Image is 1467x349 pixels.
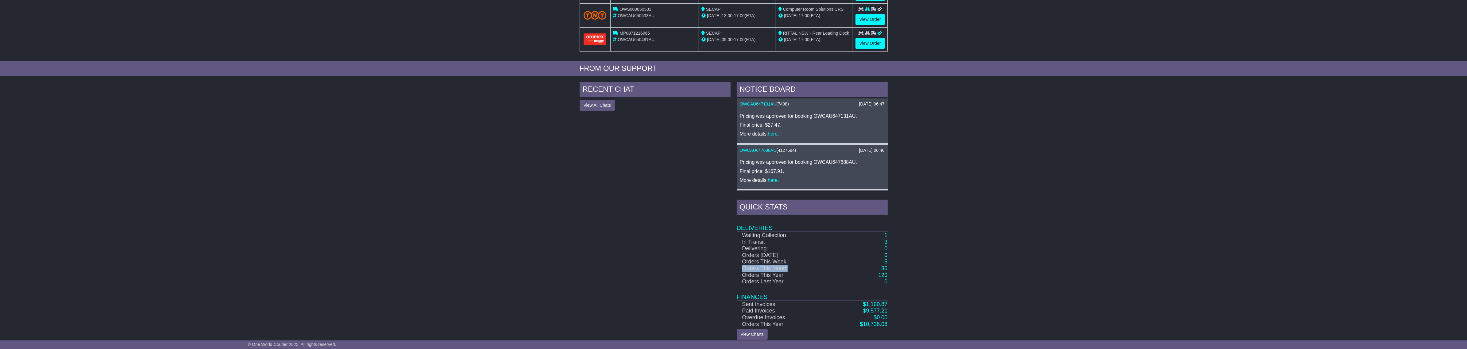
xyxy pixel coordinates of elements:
[584,11,607,19] img: TNT_Domestic.png
[618,37,654,42] span: OWCAU650481AU
[707,37,720,42] span: [DATE]
[737,321,828,328] td: Orders This Year
[734,13,745,18] span: 17:00
[855,14,885,25] a: View Order
[248,342,336,347] span: © One World Courier 2025. All rights reserved.
[859,148,884,153] div: [DATE] 06:46
[737,232,828,239] td: Waiting Collection
[784,37,797,42] span: [DATE]
[768,131,778,136] a: here
[874,314,887,320] a: $0.00
[740,131,885,137] p: More details: .
[877,314,887,320] span: 0.00
[737,245,828,252] td: Delivering
[784,13,797,18] span: [DATE]
[737,285,888,301] td: Finances
[584,33,607,45] img: Aramex.png
[737,314,828,321] td: Overdue Invoices
[740,168,885,174] p: Final price: $167.91.
[863,308,887,314] a: $9,577.21
[740,177,885,183] p: More details: .
[737,239,828,246] td: In Transit
[737,272,828,279] td: Orders This Year
[706,7,720,12] span: SECAP
[778,36,850,43] div: (ETA)
[734,37,745,42] span: 17:00
[783,7,844,12] span: Computer Room Solutions CRS
[859,102,884,107] div: [DATE] 06:47
[799,37,809,42] span: 17:00
[737,329,768,340] a: View Charts
[737,301,828,308] td: Sent Invoices
[737,82,888,98] div: NOTICE BOARD
[884,278,887,285] a: 0
[778,148,795,153] span: 4127694
[783,31,849,36] span: RITTAL NSW - Rear Loading Dock
[884,232,887,238] a: 1
[620,7,651,12] span: OWS000650533
[737,216,888,232] td: Deliveries
[737,278,828,285] td: Orders Last Year
[740,159,885,165] p: Pricing was approved for booking OWCAU647688AU.
[740,148,777,153] a: OWCAU647688AU
[701,13,773,19] div: - (ETA)
[740,122,885,128] p: Final price: $27.47.
[866,308,887,314] span: 9,577.21
[620,31,650,36] span: MP0071216965
[740,113,885,119] p: Pricing was approved for booking OWCAU647131AU.
[737,259,828,265] td: Orders This Week
[701,36,773,43] div: - (ETA)
[878,272,887,278] a: 120
[884,252,887,258] a: 0
[737,252,828,259] td: Orders [DATE]
[737,308,828,314] td: Paid Invoices
[799,13,809,18] span: 17:00
[778,13,850,19] div: (ETA)
[706,31,720,36] span: SECAP
[740,148,885,153] div: ( )
[737,200,888,216] div: Quick Stats
[580,64,888,73] div: FROM OUR SUPPORT
[863,301,887,307] a: $1,160.87
[884,245,887,251] a: 0
[722,13,732,18] span: 13:00
[707,13,720,18] span: [DATE]
[881,265,887,271] a: 36
[860,321,887,327] a: $10,738.08
[737,265,828,272] td: Orders This Month
[884,239,887,245] a: 3
[740,102,885,107] div: ( )
[855,38,885,49] a: View Order
[866,301,887,307] span: 1,160.87
[722,37,732,42] span: 09:00
[768,178,778,183] a: here
[884,259,887,265] a: 5
[740,102,777,106] a: OWCAU647131AU
[618,13,654,18] span: OWCAU650533AU
[863,321,887,327] span: 10,738.08
[778,102,787,106] span: 7438
[580,82,731,98] div: RECENT CHAT
[580,100,615,111] button: View All Chats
